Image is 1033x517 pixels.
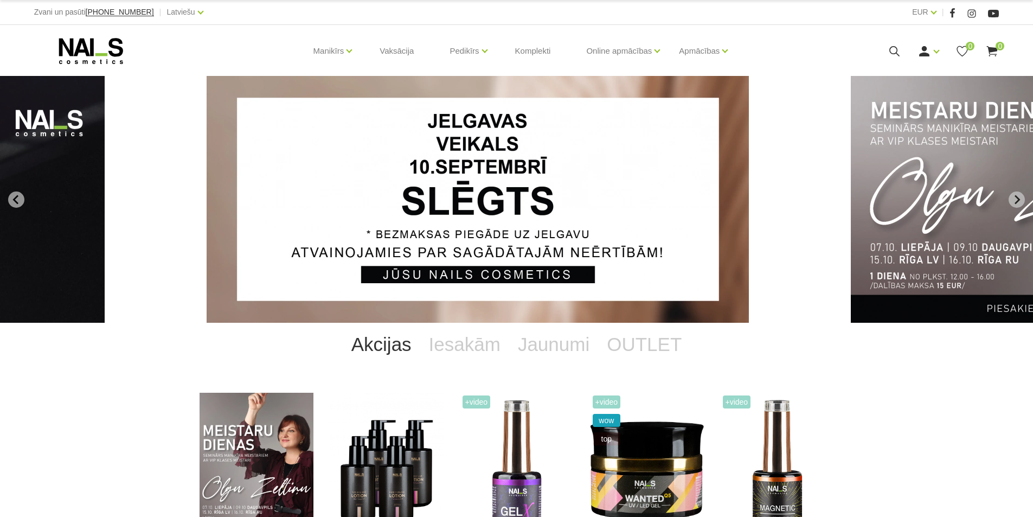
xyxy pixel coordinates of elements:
a: 0 [955,44,969,58]
li: 1 of 14 [207,76,826,323]
span: 0 [996,42,1004,50]
a: EUR [912,5,928,18]
a: Jaunumi [509,323,598,366]
a: [PHONE_NUMBER] [86,8,154,16]
a: Komplekti [506,25,560,77]
div: Zvani un pasūti [34,5,154,19]
span: +Video [463,395,491,409]
span: top [593,432,621,445]
a: Vaksācija [371,25,422,77]
a: Pedikīrs [450,29,479,73]
a: Manikīrs [313,29,344,73]
button: Next slide [1009,192,1025,208]
a: Apmācības [679,29,720,73]
a: Online apmācības [586,29,652,73]
a: Akcijas [343,323,420,366]
a: Latviešu [167,5,195,18]
span: | [159,5,162,19]
span: +Video [723,395,751,409]
span: | [942,5,944,19]
button: Go to last slide [8,192,24,208]
a: OUTLET [598,323,690,366]
span: wow [593,414,621,427]
a: Iesakām [420,323,509,366]
span: 0 [966,42,974,50]
span: +Video [593,395,621,409]
a: 0 [985,44,999,58]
